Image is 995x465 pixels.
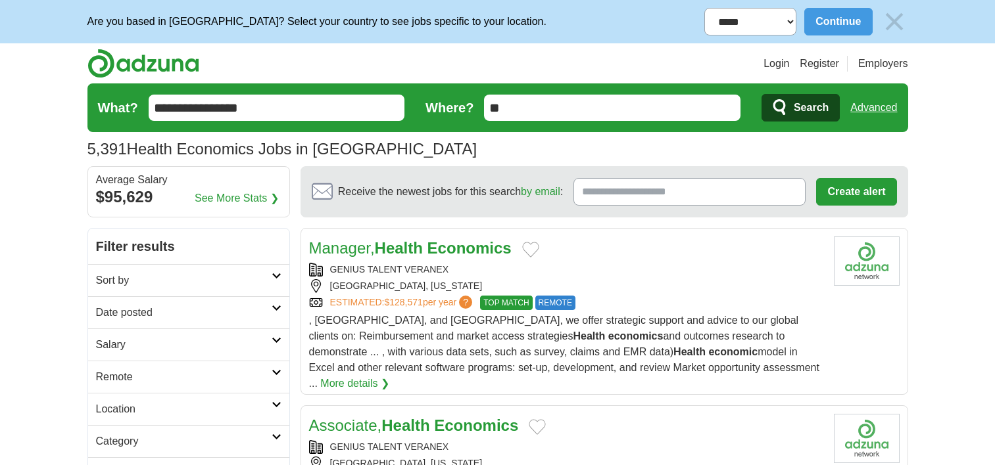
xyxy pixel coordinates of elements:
img: Company logo [834,414,900,463]
span: REMOTE [535,296,575,310]
div: Average Salary [96,175,281,185]
button: Continue [804,8,872,35]
div: GENIUS TALENT VERANEX [309,440,823,454]
strong: Economics [427,239,512,257]
strong: Health [375,239,423,257]
strong: Economics [434,416,518,434]
div: $95,629 [96,185,281,209]
strong: economic [708,346,758,357]
strong: Health [381,416,429,434]
img: Adzuna logo [87,49,199,78]
span: , [GEOGRAPHIC_DATA], and [GEOGRAPHIC_DATA], we offer strategic support and advice to our global c... [309,315,819,389]
img: icon_close_no_bg.svg [881,8,908,35]
a: Advanced [850,95,897,121]
a: Date posted [88,296,289,328]
p: Are you based in [GEOGRAPHIC_DATA]? Select your country to see jobs specific to your location. [87,14,546,30]
a: Employers [858,56,908,72]
div: [GEOGRAPHIC_DATA], [US_STATE] [309,279,823,293]
label: Where? [425,98,473,118]
a: Login [764,56,789,72]
a: Manager,Health Economics [309,239,512,257]
a: Sort by [88,264,289,296]
span: 5,391 [87,137,127,161]
button: Add to favorite jobs [522,242,539,257]
a: Associate,Health Economics [309,416,519,434]
span: TOP MATCH [480,296,532,310]
h2: Remote [96,369,272,385]
h2: Sort by [96,273,272,288]
span: Receive the newest jobs for this search : [338,184,563,200]
a: Salary [88,328,289,361]
h2: Location [96,401,272,417]
h2: Salary [96,337,272,353]
div: GENIUS TALENT VERANEX [309,263,823,277]
span: Search [794,95,829,121]
button: Add to favorite jobs [529,419,546,435]
a: by email [521,186,560,197]
strong: economics [608,330,664,342]
img: Company logo [834,236,900,286]
h1: Health Economics Jobs in [GEOGRAPHIC_DATA] [87,140,477,158]
a: Category [88,425,289,457]
button: Search [762,94,840,122]
button: Create alert [816,178,896,206]
strong: Health [673,346,706,357]
a: ESTIMATED:$128,571per year? [330,296,475,310]
a: Remote [88,361,289,393]
label: What? [98,98,138,118]
span: ? [459,296,472,309]
a: More details ❯ [320,376,389,391]
h2: Category [96,433,272,449]
h2: Filter results [88,229,289,264]
span: $128,571 [384,297,422,307]
h2: Date posted [96,305,272,321]
a: Location [88,393,289,425]
a: See More Stats ❯ [195,190,279,206]
a: Register [800,56,839,72]
strong: Health [573,330,605,342]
